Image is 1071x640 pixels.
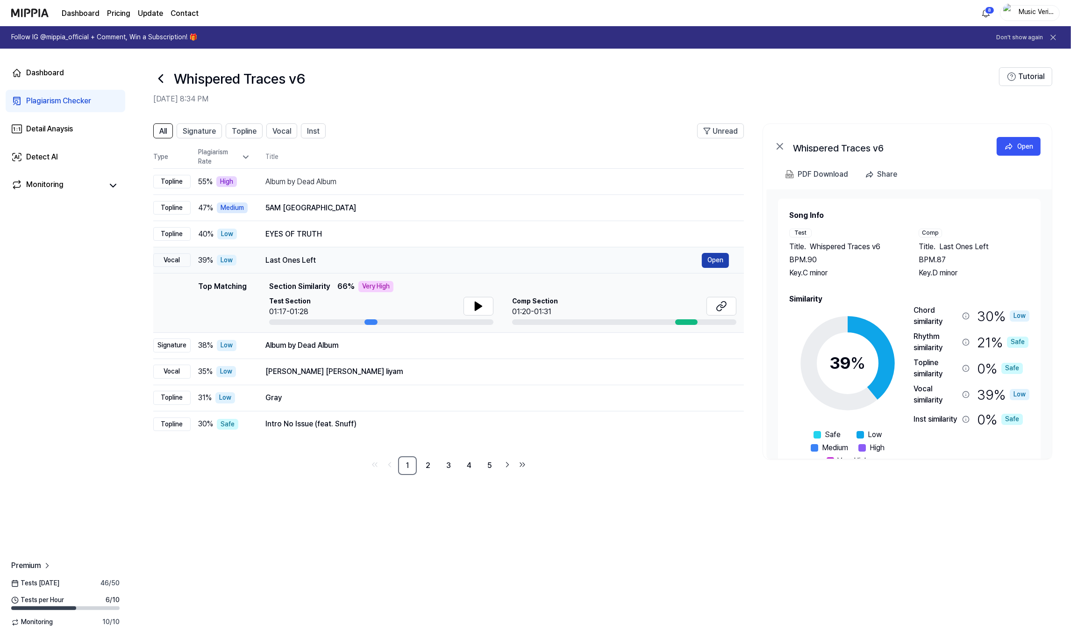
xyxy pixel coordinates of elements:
[138,8,163,19] a: Update
[419,456,437,475] a: 2
[861,165,905,184] button: Share
[793,141,980,152] div: Whispered Traces v6
[171,8,199,19] a: Contact
[868,429,882,440] span: Low
[997,137,1041,156] a: Open
[153,391,191,405] div: Topline
[914,305,958,327] div: Chord similarity
[977,357,1023,380] div: 0 %
[107,8,130,19] button: Pricing
[266,123,297,138] button: Vocal
[810,241,880,252] span: Whispered Traces v6
[512,306,558,317] div: 01:20-01:31
[159,126,167,137] span: All
[198,176,213,187] span: 55 %
[460,456,478,475] a: 4
[784,165,850,184] button: PDF Download
[177,123,222,138] button: Signature
[153,338,191,352] div: Signature
[265,146,744,168] th: Title
[216,366,236,377] div: Low
[62,8,100,19] a: Dashboard
[825,429,841,440] span: Safe
[398,456,417,475] a: 1
[269,281,330,292] span: Section Similarity
[265,418,729,430] div: Intro No Issue (feat. Snuff)
[307,126,320,137] span: Inst
[919,254,1029,266] div: BPM. 87
[106,596,120,605] span: 6 / 10
[914,414,958,425] div: Inst similarity
[102,618,120,627] span: 10 / 10
[153,227,191,241] div: Topline
[100,579,120,588] span: 46 / 50
[265,340,729,351] div: Album by Dead Album
[789,267,900,279] div: Key. C minor
[153,146,191,169] th: Type
[939,241,989,252] span: Last Ones Left
[217,255,236,266] div: Low
[480,456,499,475] a: 5
[789,254,900,266] div: BPM. 90
[512,297,558,306] span: Comp Section
[11,618,53,627] span: Monitoring
[1010,310,1029,322] div: Low
[198,366,213,377] span: 35 %
[368,458,381,471] a: Go to first page
[11,560,52,571] a: Premium
[789,229,812,237] div: Test
[977,305,1029,327] div: 30 %
[11,596,64,605] span: Tests per Hour
[1017,7,1054,18] div: Music Verifications
[767,189,1052,459] a: Song InfoTestTitle.Whispered Traces v6BPM.90Key.C minorCompTitle.Last Ones LeftBPM.87Key.D minorS...
[198,202,213,214] span: 47 %
[26,95,91,107] div: Plagiarism Checker
[516,458,529,471] a: Go to last page
[11,33,197,42] h1: Follow IG @mippia_official + Comment, Win a Subscription! 🎁
[1017,141,1033,151] div: Open
[383,458,396,471] a: Go to previous page
[26,179,64,192] div: Monitoring
[838,455,869,467] span: Very High
[914,331,958,353] div: Rhythm similarity
[183,126,216,137] span: Signature
[26,67,64,79] div: Dashboard
[265,202,729,214] div: 5AM [GEOGRAPHIC_DATA]
[153,175,191,189] div: Topline
[153,123,173,138] button: All
[501,458,514,471] a: Go to next page
[697,123,744,138] button: Unread
[215,392,235,403] div: Low
[996,34,1043,42] button: Don't show again
[265,366,729,377] div: [PERSON_NAME] [PERSON_NAME] liyam
[217,340,236,351] div: Low
[999,67,1052,86] button: Tutorial
[198,229,214,240] span: 40 %
[198,281,247,325] div: Top Matching
[198,392,212,403] span: 31 %
[337,281,355,292] span: 66 %
[26,123,73,135] div: Detail Anaysis
[914,357,958,380] div: Topline similarity
[11,579,59,588] span: Tests [DATE]
[1010,389,1029,400] div: Low
[153,456,744,475] nav: pagination
[198,340,213,351] span: 38 %
[217,419,238,430] div: Safe
[198,255,213,266] span: 39 %
[301,123,326,138] button: Inst
[153,365,191,379] div: Vocal
[977,383,1029,406] div: 39 %
[11,560,41,571] span: Premium
[153,417,191,431] div: Topline
[870,442,885,453] span: High
[265,176,729,187] div: Album by Dead Album
[1001,363,1023,374] div: Safe
[226,123,263,138] button: Topline
[272,126,291,137] span: Vocal
[217,202,248,214] div: Medium
[6,62,125,84] a: Dashboard
[269,297,311,306] span: Test Section
[851,353,866,373] span: %
[265,392,729,403] div: Gray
